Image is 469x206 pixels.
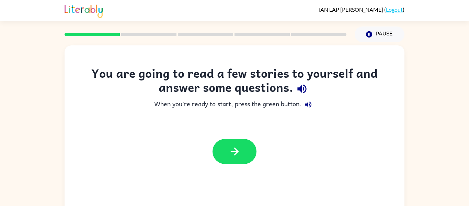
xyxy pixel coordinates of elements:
a: Logout [386,6,403,13]
img: Literably [65,3,103,18]
span: TAN LAP [PERSON_NAME] [318,6,384,13]
div: You are going to read a few stories to yourself and answer some questions. [78,66,391,98]
button: Pause [355,26,404,42]
div: When you're ready to start, press the green button. [78,98,391,111]
div: ( ) [318,6,404,13]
